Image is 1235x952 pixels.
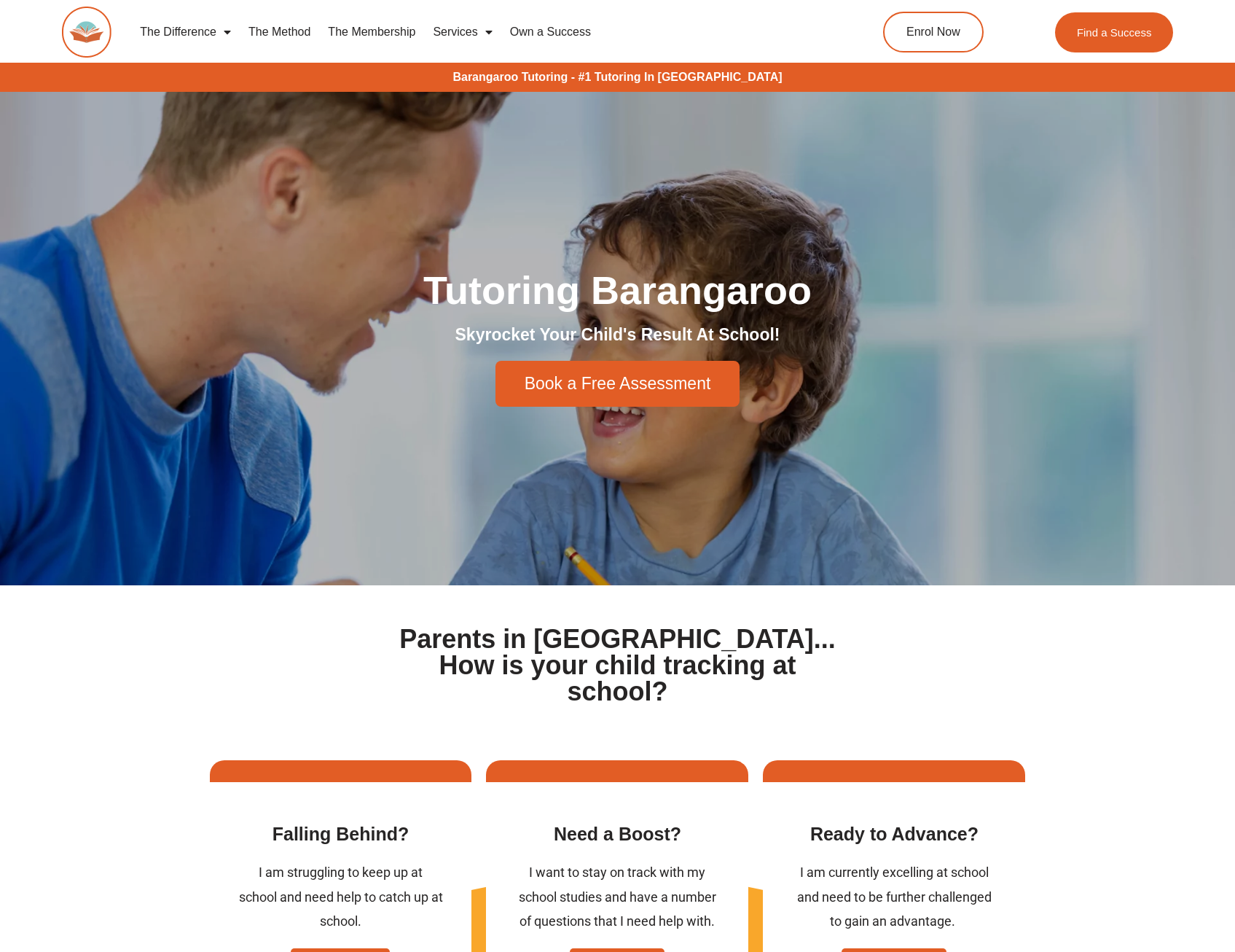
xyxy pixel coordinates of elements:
[131,15,240,49] a: The Difference
[131,15,820,49] nav: Menu
[424,15,501,49] a: Services
[239,822,443,846] h3: Falling Behind​?
[393,626,842,705] h1: Parents in [GEOGRAPHIC_DATA]... How is your child tracking at school?
[792,822,996,846] h3: Ready to Advance​?
[906,26,960,38] span: Enrol Now
[210,324,1026,346] h2: Skyrocket Your Child's Result At School!
[319,15,424,49] a: The Membership
[501,15,600,49] a: Own a Success
[1077,27,1152,38] span: Find a Success
[239,860,443,933] div: I am struggling to keep up at school and need help to catch up at school.​​
[525,375,711,392] span: Book a Free Assessment
[495,361,740,407] a: Book a Free Assessment
[240,15,319,49] a: The Method
[515,822,719,846] h3: Need a Boost?
[883,12,984,52] a: Enrol Now
[210,270,1026,310] h1: Tutoring Barangaroo
[515,860,719,933] div: I want to stay on track with my school studies and have a number of questions that I need help wi...
[1055,12,1174,52] a: Find a Success
[792,860,996,933] div: I am currently excelling at school and need to be further challenged to gain an advantage. ​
